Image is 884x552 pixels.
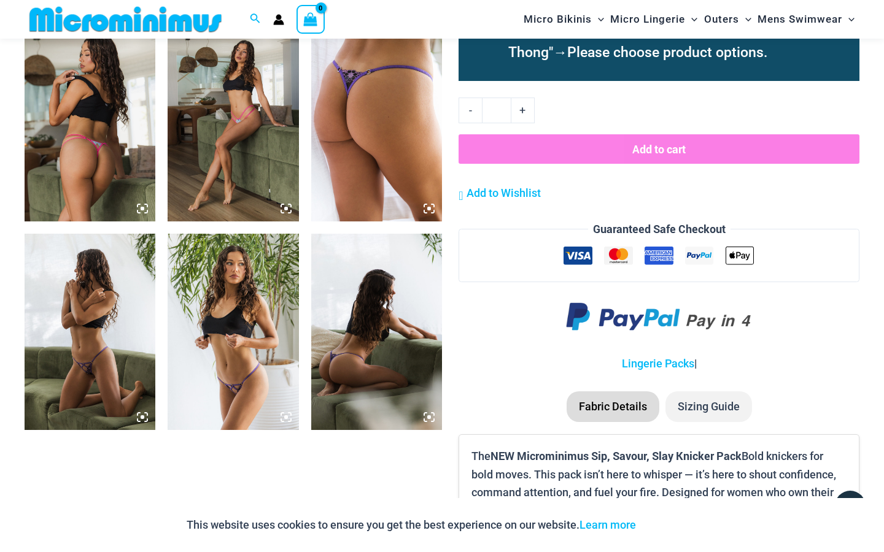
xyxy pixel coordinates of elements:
img: Slay Lavender Martini 6165 Thong [311,234,442,430]
span: Please choose product options. [567,44,767,61]
span: Micro Lingerie [610,4,685,35]
a: Lingerie Packs [622,357,694,370]
legend: Guaranteed Safe Checkout [588,220,731,239]
img: Slay Lavender Martini 6165 Thong [25,234,155,430]
span: Outers [704,4,739,35]
a: + [511,98,535,123]
nav: Site Navigation [519,2,859,37]
input: Product quantity [482,98,511,123]
span: Micro Bikinis [524,4,592,35]
span: Menu Toggle [739,4,751,35]
p: | [459,355,859,373]
a: OutersMenu ToggleMenu Toggle [701,4,754,35]
b: NEW Microminimus Sip, Savour, Slay Knicker Pack [490,448,742,463]
a: Micro LingerieMenu ToggleMenu Toggle [607,4,700,35]
img: MM SHOP LOGO FLAT [25,6,227,33]
img: Savour Cotton Candy 6035 Thong [168,25,298,221]
span: Menu Toggle [592,4,604,35]
a: Micro BikinisMenu ToggleMenu Toggle [521,4,607,35]
span: Menu Toggle [685,4,697,35]
a: Add to Wishlist [459,184,540,202]
span: Add to Wishlist [467,186,541,199]
p: The Bold knickers for bold moves. This pack isn’t here to whisper — it’s here to shout confidence... [471,447,847,539]
a: Search icon link [250,12,261,27]
li: Fabric Details [567,391,659,422]
a: Learn more [580,518,636,531]
p: This website uses cookies to ensure you get the best experience on our website. [187,516,636,534]
span: Menu Toggle [842,4,855,35]
img: Savour Cotton Candy 6035 Thong [25,25,155,221]
a: View Shopping Cart, empty [297,5,325,33]
button: Accept [645,510,697,540]
a: Mens SwimwearMenu ToggleMenu Toggle [754,4,858,35]
img: Slay Lavender Martini 6165 Thong [168,234,298,430]
a: Account icon link [273,14,284,25]
span: Mens Swimwear [758,4,842,35]
img: Slay Lavender Martini 6165 Thong [311,25,442,221]
span: "608 Micro", "6035 Thong" and "6165 Thong" [508,16,738,61]
button: Add to cart [459,134,859,164]
a: - [459,98,482,123]
li: Sizing Guide [665,391,752,422]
